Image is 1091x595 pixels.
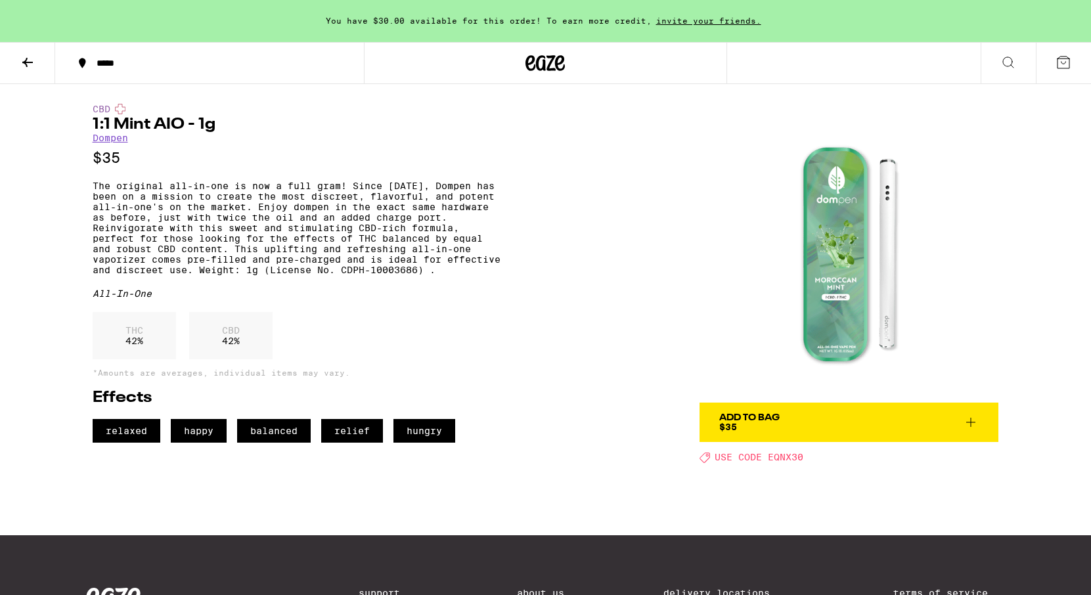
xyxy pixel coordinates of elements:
h1: 1:1 Mint AIO - 1g [93,117,501,133]
span: hungry [393,419,455,443]
div: CBD [93,104,501,114]
span: $35 [719,422,737,432]
span: relaxed [93,419,160,443]
div: 42 % [189,312,273,359]
p: *Amounts are averages, individual items may vary. [93,368,501,377]
p: THC [125,325,143,336]
span: You have $30.00 available for this order! To earn more credit, [326,16,652,25]
div: All-In-One [93,288,501,299]
div: 42 % [93,312,176,359]
span: balanced [237,419,311,443]
span: happy [171,419,227,443]
span: invite your friends. [652,16,766,25]
button: Add To Bag$35 [700,403,998,442]
a: Dompen [93,133,128,143]
p: CBD [222,325,240,336]
img: Dompen - 1:1 Mint AIO - 1g [700,104,998,403]
h2: Effects [93,390,501,406]
div: Add To Bag [719,413,780,422]
img: cbdColor.svg [115,104,125,114]
p: $35 [93,150,501,166]
p: The original all-in-one is now a full gram! Since [DATE], Dompen has been on a mission to create ... [93,181,501,275]
span: relief [321,419,383,443]
span: USE CODE EQNX30 [715,452,803,463]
